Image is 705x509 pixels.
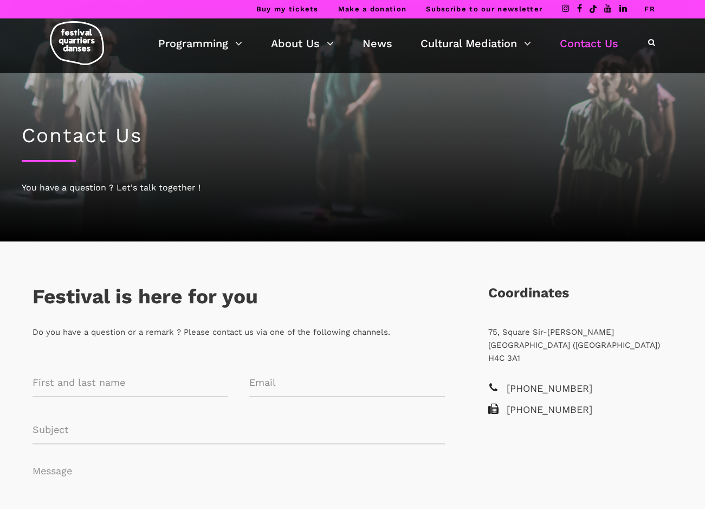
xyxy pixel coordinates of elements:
h3: Festival is here for you [33,285,258,312]
h3: Coordinates [488,285,569,312]
a: FR [644,5,655,13]
img: logo-fqd-med [50,21,104,65]
a: News [363,34,392,53]
input: Email [249,368,444,397]
a: Cultural Mediation [421,34,531,53]
input: Subject [33,416,445,444]
span: [PHONE_NUMBER] [507,381,672,397]
a: Subscribe to our newsletter [426,5,542,13]
h1: Contact Us [22,124,683,148]
a: Buy my tickets [256,5,319,13]
p: 75, Square Sir-[PERSON_NAME] [GEOGRAPHIC_DATA] ([GEOGRAPHIC_DATA]) H4C 3A1 [488,326,672,365]
span: [PHONE_NUMBER] [507,402,672,418]
p: Do you have a question or a remark ? Please contact us via one of the following channels. [33,326,445,339]
a: Programming [158,34,242,53]
a: Contact Us [560,34,618,53]
a: Make a donation [338,5,407,13]
div: You have a question ? Let's talk together ! [22,181,683,195]
a: About Us [271,34,334,53]
input: First and last name [33,368,228,397]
